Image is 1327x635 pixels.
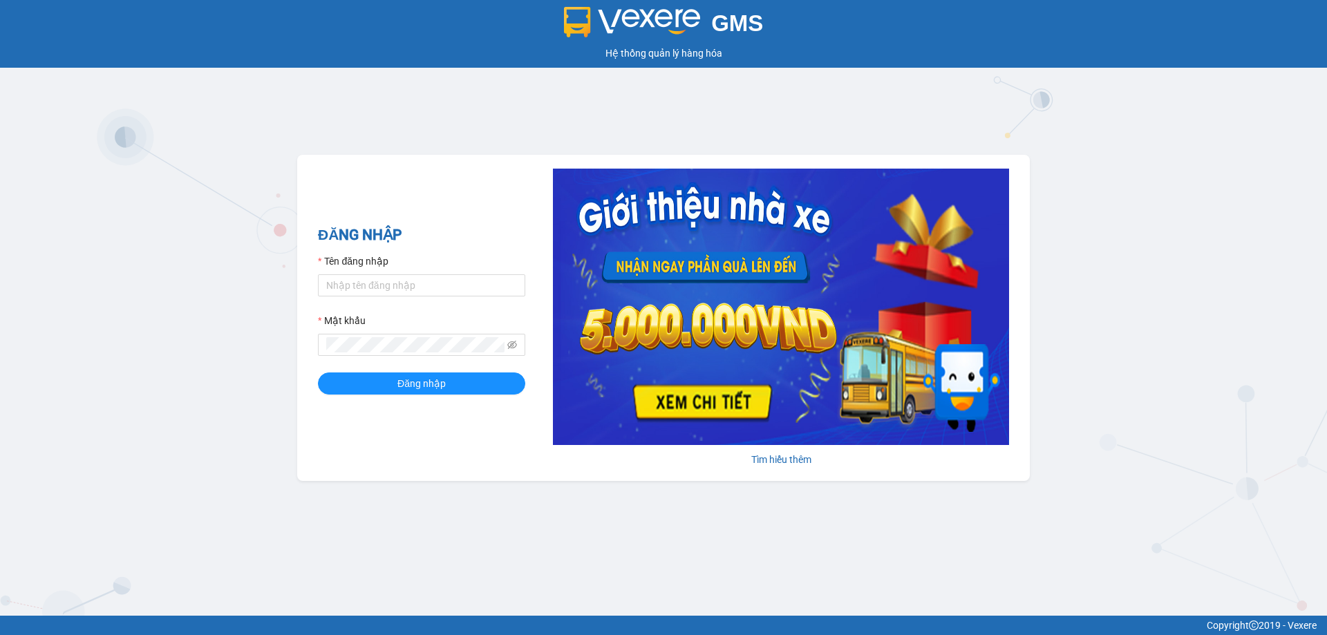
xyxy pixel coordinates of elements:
span: copyright [1249,620,1259,630]
span: Đăng nhập [397,376,446,391]
img: banner-0 [553,169,1009,445]
label: Mật khẩu [318,313,366,328]
label: Tên đăng nhập [318,254,388,269]
input: Tên đăng nhập [318,274,525,296]
div: Tìm hiểu thêm [553,452,1009,467]
button: Đăng nhập [318,372,525,395]
input: Mật khẩu [326,337,505,352]
a: GMS [564,21,764,32]
div: Copyright 2019 - Vexere [10,618,1317,633]
h2: ĐĂNG NHẬP [318,224,525,247]
span: GMS [711,10,763,36]
span: eye-invisible [507,340,517,350]
div: Hệ thống quản lý hàng hóa [3,46,1324,61]
img: logo 2 [564,7,701,37]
